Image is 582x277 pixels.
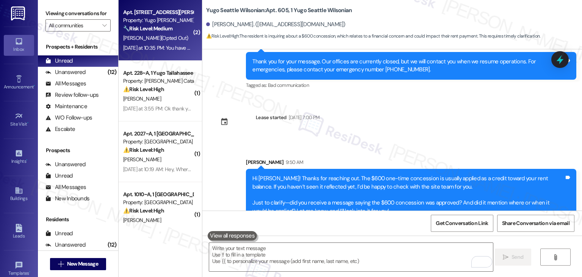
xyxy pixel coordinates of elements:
strong: ⚠️ Risk Level: High [123,146,164,153]
div: Escalate [45,125,75,133]
strong: ⚠️ Risk Level: High [206,33,239,39]
div: [DATE] at 10:19 AM: Hey, Where is my free month ? I see in my resident portal another payment due! [123,166,341,173]
button: Share Conversation via email [497,215,574,232]
div: Apt. [STREET_ADDRESS][PERSON_NAME] [123,8,193,16]
div: Apt. 228~A, 1 Yugo Tallahassee Catalyst [123,69,193,77]
a: Inbox [4,35,34,55]
div: [DATE] at 3:55 PM: Ok thank you! And one more question, how am I supposed to pay for my utilities... [123,105,435,112]
img: ResiDesk Logo [11,6,27,20]
div: Hi [PERSON_NAME]! Thanks for reaching out. The $600 one-time concession is usually applied as a c... [252,175,564,215]
span: : The resident is inquiring about a $600 concession, which relates to a financial concern and cou... [206,32,540,40]
div: Prospects + Residents [38,43,118,51]
div: [DATE] at 10:35 PM: You have previously opted out of receiving texts from this thread, so we will... [123,44,544,51]
span: [PERSON_NAME] [123,95,161,102]
div: Lease started [256,113,287,121]
i:  [503,254,508,260]
span: [PERSON_NAME] (Opted Out) [123,35,188,41]
div: Apt. 1010~A, 1 [GEOGRAPHIC_DATA] [123,190,193,198]
span: [PERSON_NAME] [123,217,161,223]
div: Property: [GEOGRAPHIC_DATA] [123,138,193,146]
span: • [29,269,30,275]
span: • [34,83,35,88]
div: All Messages [45,183,86,191]
a: Leads [4,222,34,242]
div: 9:50 AM [284,158,303,166]
button: Send [495,249,532,266]
div: Unread [45,172,73,180]
span: • [26,157,27,163]
div: Unanswered [45,161,86,168]
div: Unread [45,57,73,65]
div: New Inbounds [45,195,89,203]
button: Get Conversation Link [431,215,493,232]
span: • [27,120,28,126]
i:  [552,254,558,260]
label: Viewing conversations for [45,8,111,19]
a: Site Visit • [4,110,34,130]
b: Yugo Seattle Wilsonian: Apt. 605, 1 Yugo Seattle Wilsonian [206,6,352,14]
span: [PERSON_NAME] [123,156,161,163]
strong: 🔧 Risk Level: Medium [123,25,172,32]
div: [DATE] 7:00 PM [287,113,320,121]
strong: ⚠️ Risk Level: High [123,86,164,93]
div: Apt. 2027~A, 1 [GEOGRAPHIC_DATA] [123,130,193,138]
i:  [102,22,106,28]
div: All Messages [45,80,86,88]
div: Unanswered [45,68,86,76]
div: [PERSON_NAME] [246,158,576,169]
strong: ⚠️ Risk Level: High [123,207,164,214]
div: Thank you for your message. Our offices are currently closed, but we will contact you when we res... [252,58,564,74]
input: All communities [49,19,99,31]
div: Property: [PERSON_NAME] Catalyst [123,77,193,85]
span: Get Conversation Link [436,219,488,227]
div: Residents [38,216,118,223]
div: Maintenance [45,102,87,110]
span: New Message [67,260,98,268]
div: (12) [106,239,118,251]
div: Prospects [38,146,118,154]
span: Bad communication [268,82,309,88]
div: WO Follow-ups [45,114,92,122]
button: New Message [50,258,106,270]
i:  [58,261,64,267]
span: Send [512,253,523,261]
div: [PERSON_NAME]. ([EMAIL_ADDRESS][DOMAIN_NAME]) [206,20,346,28]
a: Insights • [4,147,34,167]
div: Review follow-ups [45,91,99,99]
a: Buildings [4,184,34,205]
div: Property: Yugo [PERSON_NAME] [123,16,193,24]
div: (12) [106,66,118,78]
textarea: To enrich screen reader interactions, please activate Accessibility in Grammarly extension settings [209,243,493,271]
div: Unread [45,230,73,238]
div: Unanswered [45,241,86,249]
div: Property: [GEOGRAPHIC_DATA] [123,198,193,206]
div: Tagged as: [246,80,576,91]
span: Share Conversation via email [502,219,569,227]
